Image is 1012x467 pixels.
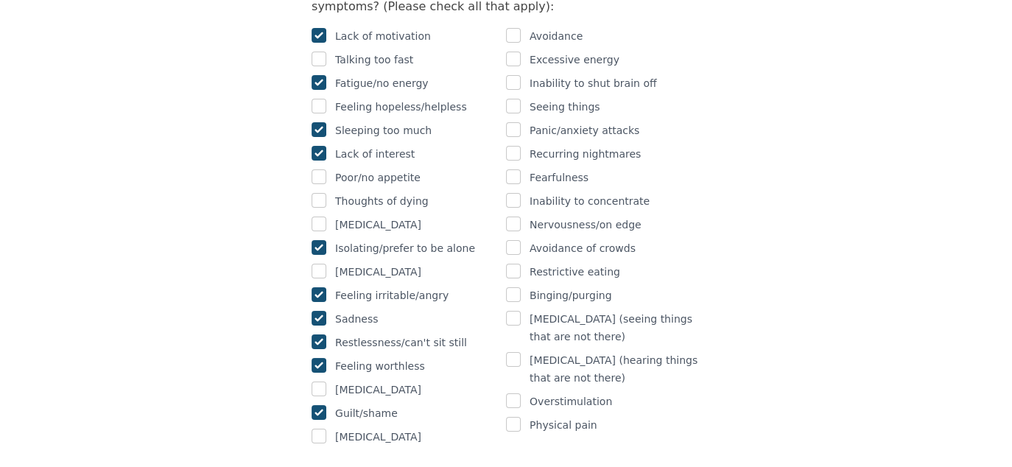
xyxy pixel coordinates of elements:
p: Feeling irritable/angry [335,287,449,304]
p: Panic/anxiety attacks [530,122,639,139]
p: Thoughts of dying [335,192,429,210]
p: Restrictive eating [530,263,620,281]
p: Sadness [335,310,378,328]
p: Seeing things [530,98,600,116]
p: Lack of motivation [335,27,431,45]
p: [MEDICAL_DATA] [335,263,421,281]
p: Feeling worthless [335,357,425,375]
p: Fearfulness [530,169,588,186]
p: Inability to concentrate [530,192,650,210]
p: Fatigue/no energy [335,74,429,92]
p: Sleeping too much [335,122,432,139]
p: Avoidance [530,27,583,45]
p: Feeling hopeless/helpless [335,98,467,116]
p: Excessive energy [530,51,619,69]
p: Inability to shut brain off [530,74,657,92]
p: Overstimulation [530,393,612,410]
p: Poor/no appetite [335,169,421,186]
p: [MEDICAL_DATA] [335,216,421,233]
p: Avoidance of crowds [530,239,636,257]
p: Nervousness/on edge [530,216,642,233]
p: [MEDICAL_DATA] (seeing things that are not there) [530,310,700,345]
p: Binging/purging [530,287,611,304]
p: [MEDICAL_DATA] [335,381,421,398]
p: Isolating/prefer to be alone [335,239,475,257]
p: Physical pain [530,416,597,434]
p: Lack of interest [335,145,415,163]
p: [MEDICAL_DATA] (hearing things that are not there) [530,351,700,387]
p: Restlessness/can't sit still [335,334,467,351]
p: Guilt/shame [335,404,398,422]
p: [MEDICAL_DATA] [335,428,421,446]
p: Recurring nightmares [530,145,641,163]
p: Talking too fast [335,51,413,69]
